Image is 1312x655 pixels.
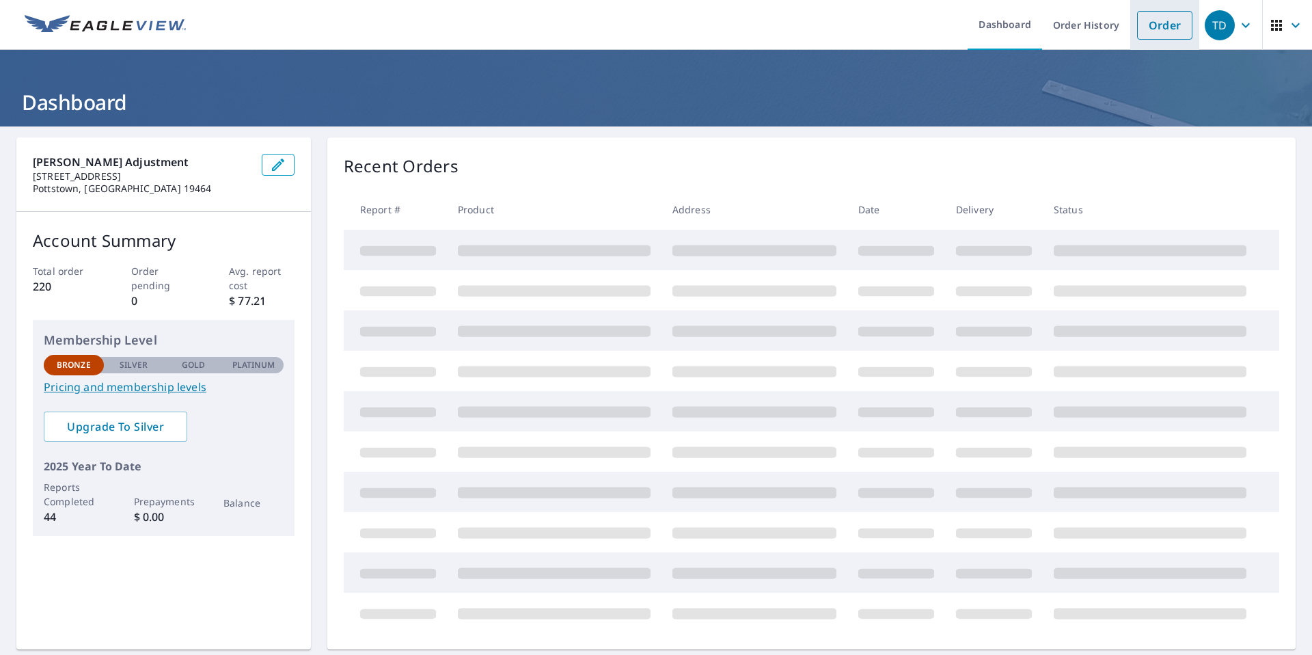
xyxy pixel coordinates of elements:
[44,509,104,525] p: 44
[847,189,945,230] th: Date
[232,359,275,371] p: Platinum
[55,419,176,434] span: Upgrade To Silver
[57,359,91,371] p: Bronze
[33,170,251,183] p: [STREET_ADDRESS]
[344,189,447,230] th: Report #
[33,183,251,195] p: Pottstown, [GEOGRAPHIC_DATA] 19464
[945,189,1043,230] th: Delivery
[1043,189,1257,230] th: Status
[344,154,459,178] p: Recent Orders
[229,293,295,309] p: $ 77.21
[25,15,186,36] img: EV Logo
[229,264,295,293] p: Avg. report cost
[16,88,1296,116] h1: Dashboard
[33,228,295,253] p: Account Summary
[134,494,194,509] p: Prepayments
[44,480,104,509] p: Reports Completed
[44,458,284,474] p: 2025 Year To Date
[447,189,661,230] th: Product
[1137,11,1192,40] a: Order
[44,412,187,442] a: Upgrade To Silver
[134,509,194,525] p: $ 0.00
[131,264,197,293] p: Order pending
[33,278,98,295] p: 220
[33,264,98,278] p: Total order
[1205,10,1235,40] div: TD
[661,189,847,230] th: Address
[223,496,284,510] p: Balance
[44,331,284,349] p: Membership Level
[33,154,251,170] p: [PERSON_NAME] Adjustment
[131,293,197,309] p: 0
[44,379,284,395] a: Pricing and membership levels
[182,359,205,371] p: Gold
[120,359,148,371] p: Silver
